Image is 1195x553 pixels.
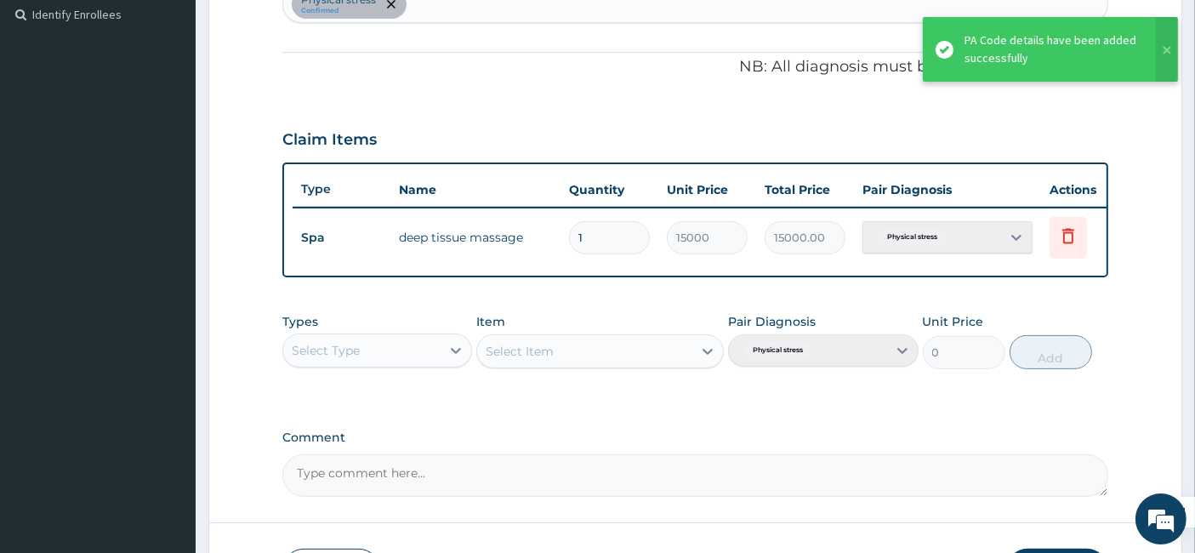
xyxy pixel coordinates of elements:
[854,173,1041,207] th: Pair Diagnosis
[390,173,561,207] th: Name
[31,85,69,128] img: d_794563401_company_1708531726252_794563401
[99,168,235,339] span: We're online!
[293,174,390,205] th: Type
[282,430,1109,445] label: Comment
[965,31,1140,67] div: PA Code details have been added successfully
[279,9,320,49] div: Minimize live chat window
[923,313,984,330] label: Unit Price
[292,342,360,359] div: Select Type
[1041,173,1126,207] th: Actions
[88,95,286,117] div: Chat with us now
[658,173,756,207] th: Unit Price
[282,131,377,150] h3: Claim Items
[756,173,854,207] th: Total Price
[390,220,561,254] td: deep tissue massage
[1010,335,1092,369] button: Add
[293,222,390,254] td: Spa
[282,56,1109,78] p: NB: All diagnosis must be linked to a claim item
[9,371,324,430] textarea: Type your message and hit 'Enter'
[728,313,816,330] label: Pair Diagnosis
[476,313,505,330] label: Item
[282,315,318,329] label: Types
[561,173,658,207] th: Quantity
